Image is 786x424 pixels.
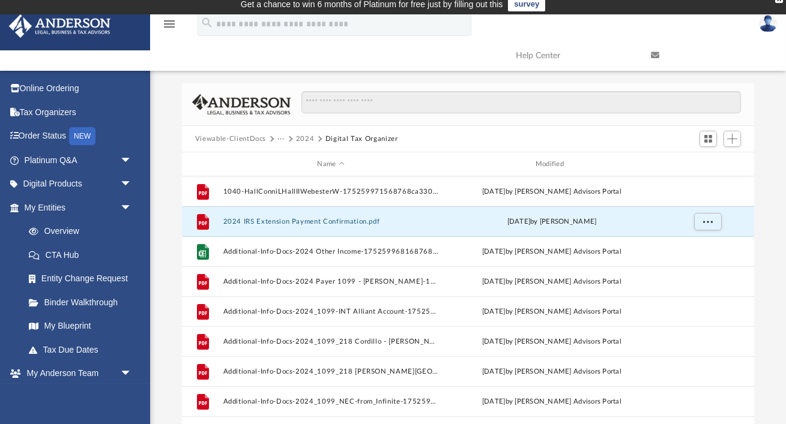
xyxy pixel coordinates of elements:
button: Additional-Info-Docs-2024_1099-INT Alliant Account-175259947968768bb723aae.pdf [223,308,438,315]
span: arrow_drop_down [120,196,144,220]
i: menu [162,17,177,31]
div: [DATE] by [PERSON_NAME] Advisors Portal [444,246,659,257]
button: Additional-Info-Docs-2024 Payer 1099 - [PERSON_NAME]-175259947868768bb6ae9d4.pdf [223,278,438,285]
button: ··· [277,134,285,145]
span: [DATE] [507,218,531,225]
span: arrow_drop_down [120,362,144,386]
button: Digital Tax Organizer [325,134,398,145]
button: 1040-HallConniLHallIIWebesterW-175259971568768ca33089b.pdf [223,188,438,196]
a: Order StatusNEW [8,124,150,149]
a: menu [162,23,177,31]
button: Additional-Info-Docs-2024_1099_218 Cordillo - [PERSON_NAME]-175259947868768bb69ff72.pdf [223,338,438,345]
a: CTA Hub [17,243,150,267]
div: [DATE] by [PERSON_NAME] Advisors Portal [444,366,659,377]
div: [DATE] by [PERSON_NAME] Advisors Portal [444,276,659,287]
button: Add [724,131,742,148]
a: Tax Due Dates [17,338,150,362]
a: My Blueprint [17,314,144,338]
div: id [665,159,749,170]
div: by [PERSON_NAME] [444,216,659,227]
button: Additional-Info-Docs-2024 Other Income-175259968168768c81a14ec.xlsx [223,248,438,255]
div: [DATE] by [PERSON_NAME] Advisors Portal [444,306,659,317]
button: Viewable-ClientDocs [195,134,266,145]
a: Entity Change Request [17,267,150,291]
div: [DATE] by [PERSON_NAME] Advisors Portal [444,187,659,197]
a: Help Center [507,32,642,79]
button: 2024 IRS Extension Payment Confirmation.pdf [223,218,438,225]
a: My Anderson Teamarrow_drop_down [8,362,144,386]
button: Additional-Info-Docs-2024_1099_NEC-from_Infinite-175259968168768c81d673e.pdf [223,398,438,405]
img: User Pic [759,15,777,32]
button: 2024 [296,134,315,145]
button: Switch to Grid View [700,131,718,148]
div: [DATE] by [PERSON_NAME] Advisors Portal [444,336,659,347]
span: arrow_drop_down [120,172,144,197]
div: [DATE] by [PERSON_NAME] Advisors Portal [444,396,659,407]
div: Modified [444,159,660,170]
a: My Entitiesarrow_drop_down [8,196,150,219]
input: Search files and folders [301,91,741,114]
a: Digital Productsarrow_drop_down [8,172,150,196]
img: Anderson Advisors Platinum Portal [5,14,114,38]
a: Online Ordering [8,77,150,101]
span: arrow_drop_down [120,148,144,173]
div: Name [222,159,438,170]
i: search [201,16,214,29]
a: Platinum Q&Aarrow_drop_down [8,148,150,172]
a: Tax Organizers [8,100,150,124]
button: Additional-Info-Docs-2024_1099_218 [PERSON_NAME][GEOGRAPHIC_DATA]-175259947868768bb6aadb1.pdf [223,368,438,375]
button: More options [694,213,722,231]
div: id [187,159,217,170]
a: Overview [17,219,150,243]
a: Binder Walkthrough [17,290,150,314]
div: NEW [69,127,95,145]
